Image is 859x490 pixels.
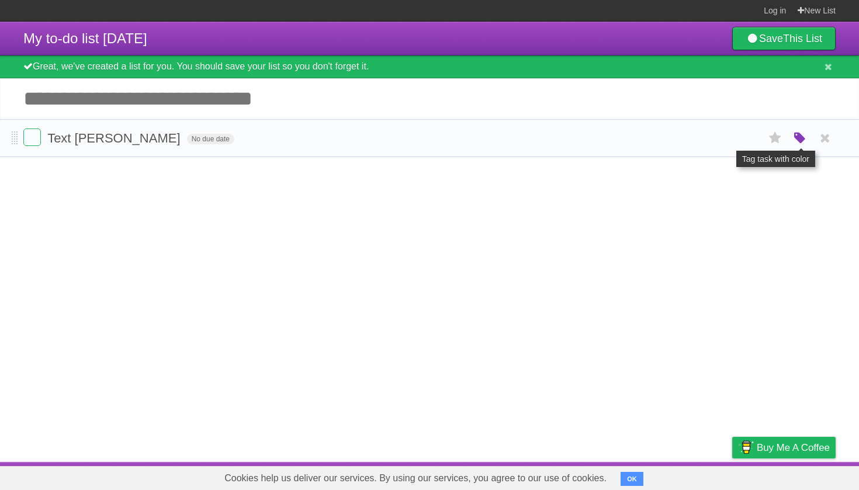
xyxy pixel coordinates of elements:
a: Buy me a coffee [732,437,836,458]
span: No due date [187,134,234,144]
a: SaveThis List [732,27,836,50]
a: Developers [615,465,663,487]
a: Privacy [717,465,747,487]
a: Suggest a feature [762,465,836,487]
b: This List [783,33,822,44]
a: About [577,465,601,487]
label: Done [23,128,41,146]
button: OK [621,472,643,486]
span: Cookies help us deliver our services. By using our services, you agree to our use of cookies. [213,467,618,490]
span: My to-do list [DATE] [23,30,147,46]
label: Star task [764,128,787,148]
a: Terms [677,465,703,487]
span: Buy me a coffee [757,437,830,458]
span: Text [PERSON_NAME] [47,131,183,145]
img: Buy me a coffee [738,437,754,457]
